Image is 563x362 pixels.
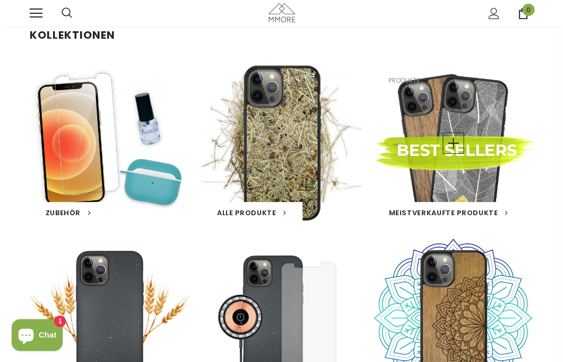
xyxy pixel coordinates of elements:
[217,208,276,218] span: Alle Produkte
[388,208,508,218] a: Meistverkaufte Produkte
[46,208,81,218] span: Zubehör
[388,208,498,218] span: Meistverkaufte Produkte
[46,208,91,218] a: Zubehör
[373,69,435,91] span: Produkte
[517,8,529,19] a: 0
[8,319,66,354] inbox-online-store-chat: Shopify online store chat
[268,3,295,22] img: MMORE Cases
[217,208,287,218] a: Alle Produkte
[30,29,534,42] h1: Kollektionen
[522,4,534,16] span: 0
